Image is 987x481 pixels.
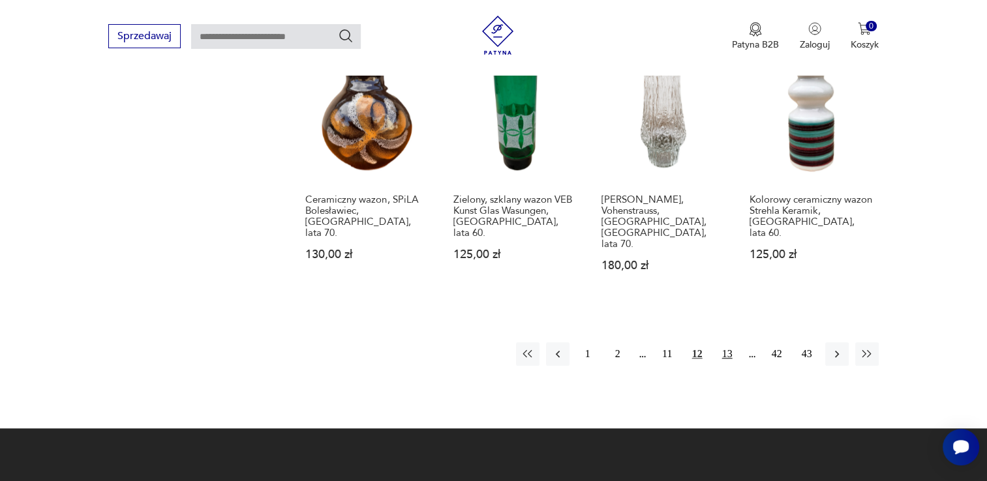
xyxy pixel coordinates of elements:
[305,194,429,239] h3: Ceramiczny wazon, SPiLA Bolesławiec, [GEOGRAPHIC_DATA], lata 70.
[601,194,725,250] h3: [PERSON_NAME], Vohenstrauss, [GEOGRAPHIC_DATA], [GEOGRAPHIC_DATA], lata 70.
[305,249,429,260] p: 130,00 zł
[716,342,739,366] button: 13
[656,342,679,366] button: 11
[808,22,821,35] img: Ikonka użytkownika
[943,429,979,465] iframe: Smartsupp widget button
[765,342,789,366] button: 42
[851,22,879,51] button: 0Koszyk
[750,249,873,260] p: 125,00 zł
[795,342,819,366] button: 43
[800,38,830,51] p: Zaloguj
[453,194,577,239] h3: Zielony, szklany wazon VEB Kunst Glas Wasungen, [GEOGRAPHIC_DATA], lata 60.
[744,49,879,297] a: Kolorowy ceramiczny wazon Strehla Keramik, Niemcy, lata 60.Kolorowy ceramiczny wazon Strehla Kera...
[108,33,181,42] a: Sprzedawaj
[596,49,731,297] a: Wazon Alfred Taube, Vohenstrauss, Bavaria, Niemcy, lata 70.[PERSON_NAME], Vohenstrauss, [GEOGRAPH...
[453,249,577,260] p: 125,00 zł
[800,22,830,51] button: Zaloguj
[732,38,779,51] p: Patyna B2B
[750,194,873,239] h3: Kolorowy ceramiczny wazon Strehla Keramik, [GEOGRAPHIC_DATA], lata 60.
[858,22,871,35] img: Ikona koszyka
[601,260,725,271] p: 180,00 zł
[448,49,583,297] a: Zielony, szklany wazon VEB Kunst Glas Wasungen, Niemcy, lata 60.Zielony, szklany wazon VEB Kunst ...
[108,24,181,48] button: Sprzedawaj
[851,38,879,51] p: Koszyk
[338,28,354,44] button: Szukaj
[576,342,600,366] button: 1
[732,22,779,51] button: Patyna B2B
[299,49,434,297] a: Ceramiczny wazon, SPiLA Bolesławiec, Polska, lata 70.Ceramiczny wazon, SPiLA Bolesławiec, [GEOGRA...
[478,16,517,55] img: Patyna - sklep z meblami i dekoracjami vintage
[866,21,877,32] div: 0
[749,22,762,36] img: Ikona medalu
[686,342,709,366] button: 12
[606,342,630,366] button: 2
[732,22,779,51] a: Ikona medaluPatyna B2B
